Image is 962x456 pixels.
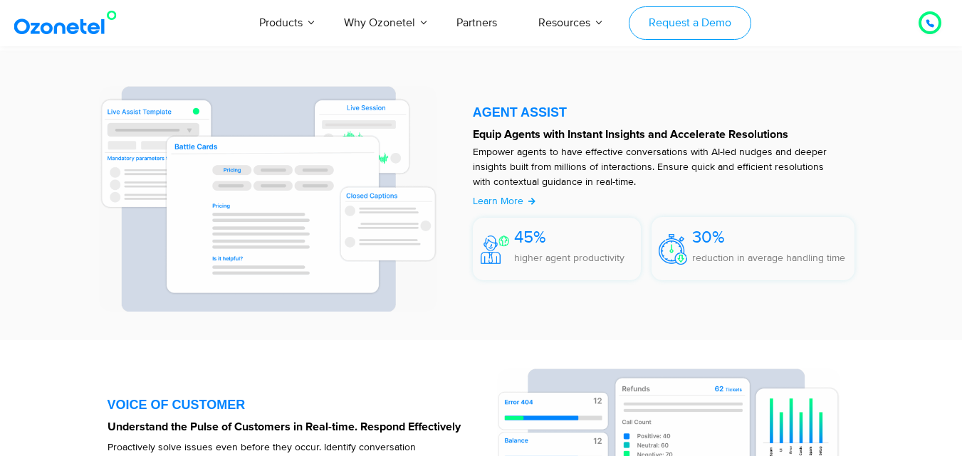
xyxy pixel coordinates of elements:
span: 30% [692,227,725,248]
div: VOICE OF CUSTOMER [108,398,483,411]
strong: Understand the Pulse of Customers in Real-time. Respond Effectively [108,421,461,433]
div: AGENT ASSIST [473,106,855,119]
strong: Equip Agents with Instant Insights and Accelerate Resolutions [473,129,788,140]
p: higher agent productivity [514,250,624,265]
img: 30% [659,234,687,265]
span: 45% [514,227,546,248]
span: Learn More [473,195,523,207]
img: 45% [481,235,509,264]
a: Request a Demo [629,6,751,40]
p: Empower agents to have effective conversations with AI-led nudges and deeper insights built from ... [473,144,841,189]
p: reduction in average handling time [692,250,845,265]
a: Learn More [473,193,536,208]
